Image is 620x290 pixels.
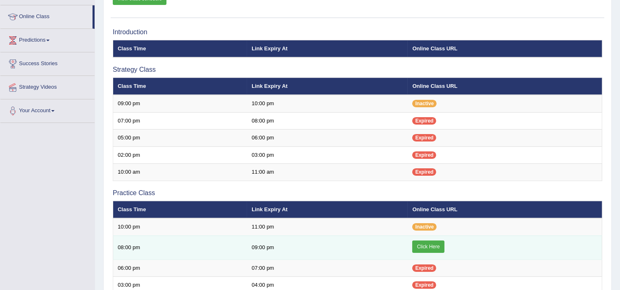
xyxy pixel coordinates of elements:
td: 02:00 pm [113,146,247,164]
td: 10:00 pm [247,95,408,112]
td: 11:00 pm [247,218,408,236]
a: Online Class [0,5,93,26]
a: Predictions [0,29,95,50]
h3: Introduction [113,28,602,36]
span: Expired [412,117,436,125]
td: 10:00 am [113,164,247,181]
th: Online Class URL [408,201,602,218]
td: 09:00 pm [247,236,408,259]
a: Success Stories [0,52,95,73]
td: 03:00 pm [247,146,408,164]
th: Link Expiry At [247,78,408,95]
th: Link Expiry At [247,40,408,57]
td: 10:00 pm [113,218,247,236]
td: 07:00 pm [113,112,247,130]
th: Online Class URL [408,78,602,95]
th: Online Class URL [408,40,602,57]
a: Click Here [412,240,444,253]
span: Expired [412,264,436,272]
td: 05:00 pm [113,130,247,147]
h3: Practice Class [113,189,602,197]
td: 06:00 pm [113,259,247,277]
a: Strategy Videos [0,76,95,97]
td: 09:00 pm [113,95,247,112]
span: Inactive [412,100,437,107]
span: Expired [412,168,436,176]
td: 07:00 pm [247,259,408,277]
th: Class Time [113,40,247,57]
td: 08:00 pm [113,236,247,259]
td: 06:00 pm [247,130,408,147]
a: Your Account [0,99,95,120]
span: Inactive [412,223,437,231]
h3: Strategy Class [113,66,602,73]
span: Expired [412,281,436,289]
th: Class Time [113,78,247,95]
td: 08:00 pm [247,112,408,130]
th: Link Expiry At [247,201,408,218]
td: 11:00 am [247,164,408,181]
span: Expired [412,151,436,159]
span: Expired [412,134,436,141]
th: Class Time [113,201,247,218]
